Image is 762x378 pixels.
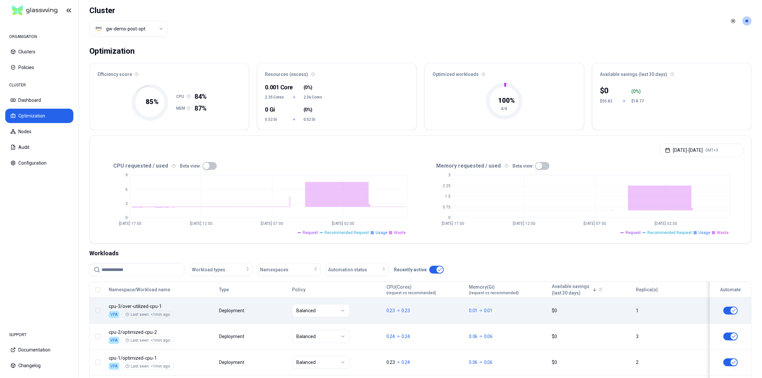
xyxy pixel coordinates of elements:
[95,26,102,32] img: aws
[303,230,318,235] span: Request
[304,117,323,122] span: 0.52 Gi
[180,163,201,169] p: Beta view:
[584,222,606,226] tspan: [DATE] 07:00
[420,162,743,170] div: Memory requested / used
[125,173,128,177] tspan: 9
[109,337,119,344] div: VPA
[5,156,73,170] button: Configuration
[90,63,249,81] div: Efficiency score
[636,283,658,296] button: Replica(s)
[5,328,73,341] div: SUPPORT
[292,286,381,293] div: Policy
[125,187,128,192] tspan: 6
[176,106,187,111] h1: MEM
[636,307,703,314] div: 1
[600,85,616,96] div: $
[513,222,535,226] tspan: [DATE] 12:00
[632,88,647,95] div: ( %)
[304,95,323,100] span: 2.36 Cores
[109,329,213,335] p: optimized-cpu-2
[469,333,478,340] p: 0.06
[125,312,170,317] div: Last seen: <1min ago
[265,95,285,100] span: 2.35 Cores
[5,109,73,123] button: Optimization
[89,21,168,37] button: Select a value
[98,162,420,170] div: CPU requested / used
[376,230,387,235] span: Usage
[386,359,395,366] p: 0.23
[260,266,288,273] span: Namespaces
[448,215,451,220] tspan: 0
[655,222,677,226] tspan: [DATE] 02:00
[5,124,73,139] button: Nodes
[469,290,519,296] span: (request vs recommended)
[265,83,285,92] div: 0.001 Core
[443,184,451,188] tspan: 2.25
[592,63,752,81] div: Available savings (last 30 days)
[304,84,312,91] span: ( )
[512,163,534,169] p: Beta view:
[660,144,743,157] button: [DATE]-[DATE]GMT+3
[190,222,213,226] tspan: [DATE] 12:00
[636,333,703,340] div: 3
[219,359,245,366] div: Deployment
[5,60,73,75] button: Policies
[119,222,142,226] tspan: [DATE] 17:00
[394,230,406,235] span: Waste
[552,283,597,296] button: Available savings(last 30 days)
[109,355,213,361] p: optimized-cpu-1
[552,359,630,366] div: $0
[386,283,436,296] button: CPU(Cores)(request vs recommended)
[5,358,73,373] button: Changelog
[109,303,213,310] p: over-utilized-cpu-1
[484,307,493,314] p: 0.01
[176,94,187,99] h1: CPU
[305,106,311,113] span: 0%
[386,307,395,314] p: 0.23
[5,79,73,92] div: CLUSTER
[265,117,285,122] span: 0.52 Gi
[109,311,119,318] div: VPA
[552,307,630,314] div: $0
[552,333,630,340] div: $0
[5,93,73,107] button: Dashboard
[469,307,478,314] p: 0.01
[146,98,159,106] tspan: 85 %
[394,266,427,273] p: Recently active
[109,283,170,296] button: Namespace/Workload name
[401,359,410,366] p: 0.24
[501,106,507,111] tspan: 4/4
[332,222,354,226] tspan: [DATE] 02:00
[326,263,389,276] button: Automation status
[386,284,436,296] div: CPU(Cores)
[401,333,410,340] p: 0.24
[257,63,417,81] div: Resources (excess)
[498,97,515,104] tspan: 100 %
[89,5,168,16] h1: Cluster
[219,333,245,340] div: Deployment
[632,99,647,104] div: $18.77
[713,286,748,293] div: Automate
[304,106,312,113] span: ( )
[442,222,465,226] tspan: [DATE] 17:00
[328,266,367,273] span: Automation status
[192,266,225,273] span: Workload types
[261,222,284,226] tspan: [DATE] 07:00
[5,140,73,154] button: Audit
[219,307,245,314] div: Deployment
[5,30,73,43] div: ORGANISATION
[106,26,145,32] div: gw-demo-post-opt
[425,63,584,81] div: Optimized workloads
[698,230,710,235] span: Usage
[469,284,519,296] div: Memory(Gi)
[386,333,395,340] p: 0.24
[633,88,636,95] p: 0
[325,230,369,235] span: Recommended Request
[600,99,616,104] div: $55.82
[636,359,703,366] div: 2
[5,343,73,357] button: Documentation
[265,105,285,114] div: 0 Gi
[705,148,718,153] span: GMT+3
[125,201,128,206] tspan: 3
[469,359,478,366] p: 0.06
